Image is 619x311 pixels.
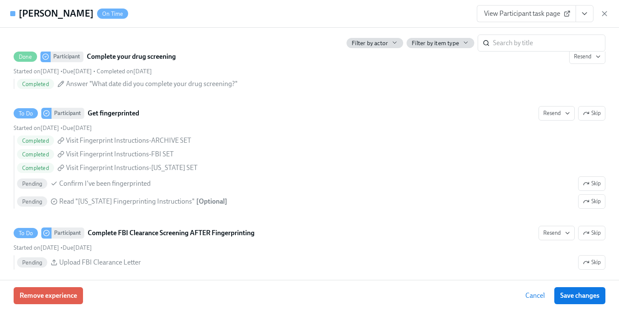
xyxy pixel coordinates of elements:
span: Tuesday, September 30th 2025, 11:47 am [14,68,59,75]
span: Visit Fingerprint Instructions-[US_STATE] SET [66,163,198,173]
span: Upload FBI Clearance Letter [59,258,141,267]
span: Save changes [560,291,599,300]
button: Cancel [519,287,551,304]
strong: Get fingerprinted [88,108,139,118]
span: Done [14,54,37,60]
div: • [14,244,92,252]
span: Cancel [525,291,545,300]
span: Pending [17,181,47,187]
button: Filter by actor [347,38,403,48]
span: Monday, October 6th 2025, 3:48 pm [97,68,152,75]
button: To DoParticipantGet fingerprintedSkipStarted on[DATE] •Due[DATE] CompletedVisit Fingerprint Instr... [539,106,575,121]
button: View task page [576,5,593,22]
div: • • [14,67,152,75]
button: Remove experience [14,287,83,304]
button: DoneParticipantComplete your drug screeningStarted on[DATE] •Due[DATE] • Completed on[DATE]Comple... [569,49,605,64]
span: Skip [583,258,601,267]
span: Skip [583,197,601,206]
span: Filter by item type [412,39,459,47]
span: Completed [17,81,54,87]
strong: Complete FBI Clearance Screening AFTER Fingerprinting [88,228,255,238]
button: To DoParticipantComplete FBI Clearance Screening AFTER FingerprintingResendSkipStarted on[DATE] •... [578,255,605,270]
button: To DoParticipantGet fingerprintedResendSkipStarted on[DATE] •Due[DATE] CompletedVisit Fingerprint... [578,176,605,191]
button: To DoParticipantGet fingerprintedResendSkipStarted on[DATE] •Due[DATE] CompletedVisit Fingerprint... [578,194,605,209]
input: Search by title [493,35,605,52]
span: Skip [583,179,601,188]
div: [ Optional ] [196,197,227,206]
div: Participant [51,51,83,62]
div: Participant [52,108,84,119]
span: Skip [583,109,601,118]
span: Completed [17,165,54,171]
h4: [PERSON_NAME] [19,7,94,20]
span: Thursday, October 9th 2025, 9:00 am [63,244,92,251]
span: Answer "What date did you complete your drug screening?" [66,79,238,89]
span: Pending [17,199,47,205]
div: • [14,124,92,132]
span: Completed [17,138,54,144]
span: To Do [14,230,38,236]
span: Resend [543,109,570,118]
a: View Participant task page [477,5,576,22]
span: Filter by actor [352,39,388,47]
span: Monday, October 6th 2025, 9:00 am [63,124,92,132]
button: To DoParticipantComplete FBI Clearance Screening AFTER FingerprintingSkipStarted on[DATE] •Due[DA... [539,226,575,240]
span: Confirm I've been fingerprinted [59,179,151,188]
span: View Participant task page [484,9,569,18]
button: Save changes [554,287,605,304]
span: Tuesday, September 30th 2025, 11:47 am [14,124,59,132]
span: Resend [543,229,570,237]
button: To DoParticipantComplete FBI Clearance Screening AFTER FingerprintingResendStarted on[DATE] •Due[... [578,226,605,240]
div: Participant [52,227,84,239]
span: Resend [574,52,601,61]
span: Visit Fingerprint Instructions-FBI SET [66,150,174,159]
span: To Do [14,110,38,117]
span: Visit Fingerprint Instructions-ARCHIVE SET [66,136,191,145]
span: On Time [97,11,128,17]
button: To DoParticipantGet fingerprintedResendStarted on[DATE] •Due[DATE] CompletedVisit Fingerprint Ins... [578,106,605,121]
span: Pending [17,259,47,266]
button: Filter by item type [407,38,474,48]
span: Completed [17,151,54,158]
span: Read "[US_STATE] Fingerprinting Instructions" [59,197,195,206]
span: Skip [583,229,601,237]
strong: Complete your drug screening [87,52,176,62]
span: Monday, October 6th 2025, 9:00 am [63,68,92,75]
span: Remove experience [20,291,77,300]
span: Tuesday, September 30th 2025, 11:47 am [14,244,59,251]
